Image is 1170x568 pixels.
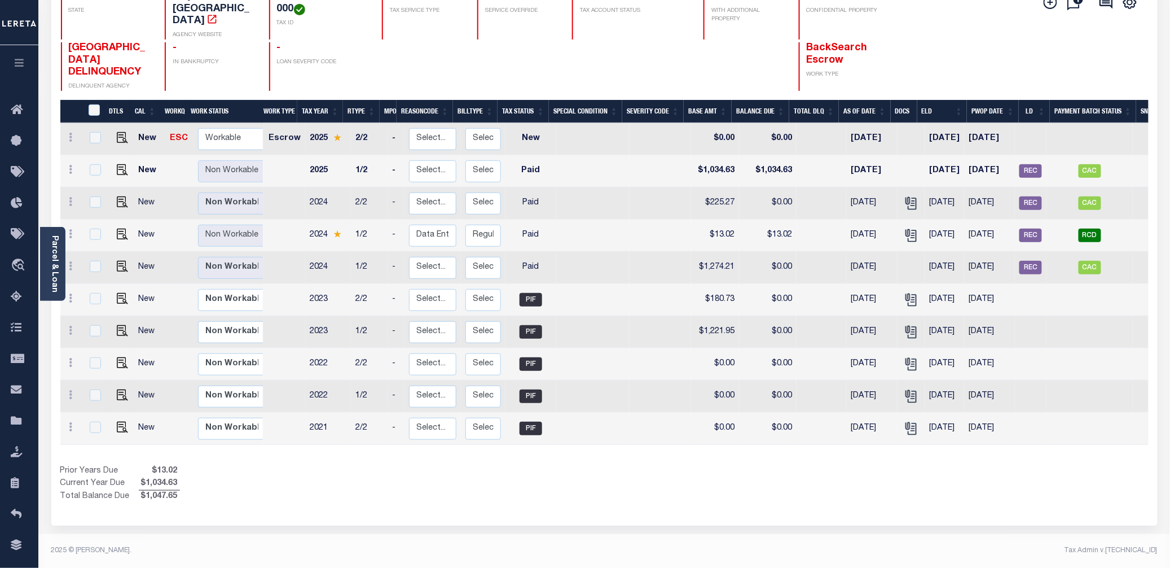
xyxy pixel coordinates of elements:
[498,100,549,123] th: Tax Status: activate to sort column ascending
[351,187,388,220] td: 2/2
[739,413,797,445] td: $0.00
[277,58,369,67] p: LOAN SEVERITY CODE
[739,123,797,155] td: $0.00
[351,284,388,316] td: 2/2
[1136,100,1170,123] th: SNAP: activate to sort column ascending
[173,58,256,67] p: IN BANKRUPTCY
[160,100,186,123] th: WorkQ
[739,316,797,348] td: $0.00
[846,381,898,413] td: [DATE]
[305,252,351,284] td: 2024
[964,348,1015,381] td: [DATE]
[846,155,898,187] td: [DATE]
[390,7,464,15] p: TAX SERVICE TYPE
[520,325,542,339] span: PIF
[964,381,1015,413] td: [DATE]
[388,123,404,155] td: -
[82,100,105,123] th: &nbsp;
[388,381,404,413] td: -
[170,134,188,142] a: ESC
[846,187,898,220] td: [DATE]
[925,348,964,381] td: [DATE]
[69,7,152,15] p: STATE
[732,100,789,123] th: Balance Due: activate to sort column ascending
[925,381,964,413] td: [DATE]
[691,348,739,381] td: $0.00
[134,381,165,413] td: New
[134,252,165,284] td: New
[139,478,180,490] span: $1,034.63
[684,100,732,123] th: Base Amt: activate to sort column ascending
[305,155,351,187] td: 2025
[388,187,404,220] td: -
[134,316,165,348] td: New
[351,252,388,284] td: 1/2
[388,155,404,187] td: -
[388,348,404,381] td: -
[1079,164,1101,178] span: CAC
[305,413,351,445] td: 2021
[846,284,898,316] td: [DATE]
[305,187,351,220] td: 2024
[1079,229,1101,242] span: RCD
[739,187,797,220] td: $0.00
[139,465,180,478] span: $13.02
[134,413,165,445] td: New
[925,316,964,348] td: [DATE]
[43,545,605,556] div: 2025 © [PERSON_NAME].
[622,100,684,123] th: Severity Code: activate to sort column ascending
[380,100,397,123] th: MPO
[186,100,263,123] th: Work Status
[925,220,964,252] td: [DATE]
[134,348,165,381] td: New
[305,284,351,316] td: 2023
[964,155,1015,187] td: [DATE]
[305,220,351,252] td: 2024
[485,7,559,15] p: SERVICE OVERRIDE
[134,220,165,252] td: New
[134,284,165,316] td: New
[967,100,1019,123] th: PWOP Date: activate to sort column ascending
[69,43,146,77] span: [GEOGRAPHIC_DATA] DELINQUENCY
[691,123,739,155] td: $0.00
[134,123,165,155] td: New
[305,381,351,413] td: 2022
[50,235,58,292] a: Parcel & Loan
[691,155,739,187] td: $1,034.63
[351,220,388,252] td: 1/2
[580,7,690,15] p: TAX ACCOUNT STATUS
[277,43,281,53] span: -
[60,491,139,503] td: Total Balance Due
[60,465,139,478] td: Prior Years Due
[505,252,556,284] td: Paid
[925,252,964,284] td: [DATE]
[69,82,152,91] p: DELINQUENT AGENCY
[739,348,797,381] td: $0.00
[964,123,1015,155] td: [DATE]
[1079,264,1101,272] a: CAC
[964,284,1015,316] td: [DATE]
[60,478,139,490] td: Current Year Due
[1079,167,1101,175] a: CAC
[11,259,29,273] i: travel_explore
[173,31,256,40] p: AGENCY WEBSITE
[739,284,797,316] td: $0.00
[964,413,1015,445] td: [DATE]
[351,381,388,413] td: 1/2
[351,413,388,445] td: 2/2
[60,100,82,123] th: &nbsp;&nbsp;&nbsp;&nbsp;&nbsp;&nbsp;&nbsp;&nbsp;&nbsp;&nbsp;
[333,134,341,141] img: Star.svg
[520,357,542,371] span: PIF
[1019,261,1042,274] span: REC
[964,316,1015,348] td: [DATE]
[846,413,898,445] td: [DATE]
[839,100,891,123] th: As of Date: activate to sort column ascending
[1019,196,1042,210] span: REC
[711,7,785,24] p: WITH ADDITIONAL PROPERTY
[264,123,305,155] td: Escrow
[964,220,1015,252] td: [DATE]
[891,100,917,123] th: Docs
[964,187,1015,220] td: [DATE]
[789,100,839,123] th: Total DLQ: activate to sort column ascending
[846,220,898,252] td: [DATE]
